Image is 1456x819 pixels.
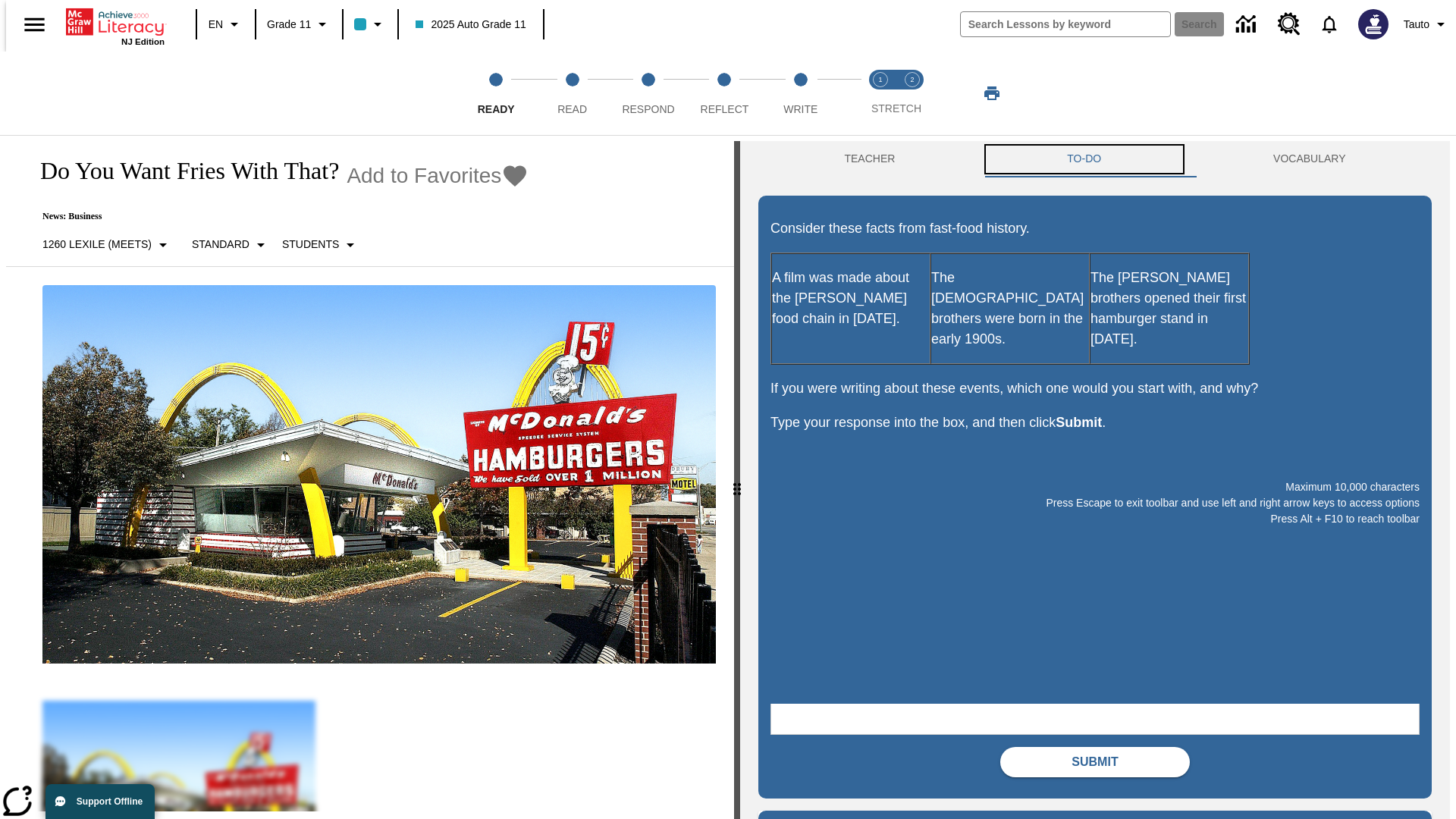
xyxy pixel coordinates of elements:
[6,12,221,26] body: Maximum 10,000 characters Press Escape to exit toolbar and use left and right arrow keys to acces...
[734,141,740,819] div: Press Enter or Spacebar and then press right and left arrow keys to move the slider
[770,413,1420,433] p: Type your response into the box, and then click .
[770,378,1420,399] p: If you were writing about these events, which one would you start with, and why?
[77,796,143,807] span: Support Offline
[1269,4,1310,45] a: Resource Center, Will open in new tab
[931,268,1089,350] p: The [DEMOGRAPHIC_DATA] brothers were born in the early 1900s.
[770,479,1420,495] p: Maximum 10,000 characters
[6,141,734,811] div: reading
[757,52,845,135] button: Write step 5 of 5
[1227,4,1269,45] a: Data Center
[770,495,1420,511] p: Press Escape to exit toolbar and use left and right arrow keys to access options
[680,52,768,135] button: Reflect step 4 of 5
[1090,268,1248,350] p: The [PERSON_NAME] brothers opened their first hamburger stand in [DATE].
[347,162,529,189] button: Add to Favorites - Do You Want Fries With That?
[878,76,882,83] text: 1
[1404,17,1429,33] span: Tauto
[622,103,674,115] span: Respond
[758,141,981,177] button: Teacher
[66,5,165,46] div: Home
[858,52,902,135] button: Stretch Read step 1 of 2
[961,12,1170,36] input: search field
[772,268,930,329] p: A film was made about the [PERSON_NAME] food chain in [DATE].
[24,211,529,222] p: News: Business
[1000,747,1190,777] button: Submit
[202,11,250,38] button: Language: EN, Select a language
[261,11,337,38] button: Grade: Grade 11, Select a grade
[1398,11,1456,38] button: Profile/Settings
[209,17,223,33] span: EN
[478,103,515,115] span: Ready
[24,157,339,185] h1: Do You Want Fries With That?
[121,37,165,46] span: NJ Edition
[36,231,178,259] button: Select Lexile, 1260 Lexile (Meets)
[871,102,921,115] span: STRETCH
[1310,5,1349,44] a: Notifications
[1358,9,1389,39] img: Avatar
[528,52,616,135] button: Read step 2 of 5
[12,2,57,47] button: Open side menu
[42,237,152,253] p: 1260 Lexile (Meets)
[783,103,817,115] span: Write
[1349,5,1398,44] button: Select a new avatar
[45,784,155,819] button: Support Offline
[186,231,276,259] button: Scaffolds, Standard
[347,164,501,188] span: Add to Favorites
[192,237,249,253] p: Standard
[267,17,311,33] span: Grade 11
[604,52,692,135] button: Respond step 3 of 5
[416,17,526,33] span: 2025 Auto Grade 11
[348,11,393,38] button: Class color is light blue. Change class color
[770,218,1420,239] p: Consider these facts from fast-food history.
[1056,415,1102,430] strong: Submit
[282,237,339,253] p: Students
[981,141,1188,177] button: TO-DO
[276,231,366,259] button: Select Student
[758,141,1432,177] div: Instructional Panel Tabs
[1188,141,1432,177] button: VOCABULARY
[42,285,716,664] img: One of the first McDonald's stores, with the iconic red sign and golden arches.
[740,141,1450,819] div: activity
[452,52,540,135] button: Ready step 1 of 5
[701,103,749,115] span: Reflect
[557,103,587,115] span: Read
[968,80,1016,107] button: Print
[770,511,1420,527] p: Press Alt + F10 to reach toolbar
[890,52,934,135] button: Stretch Respond step 2 of 2
[910,76,914,83] text: 2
